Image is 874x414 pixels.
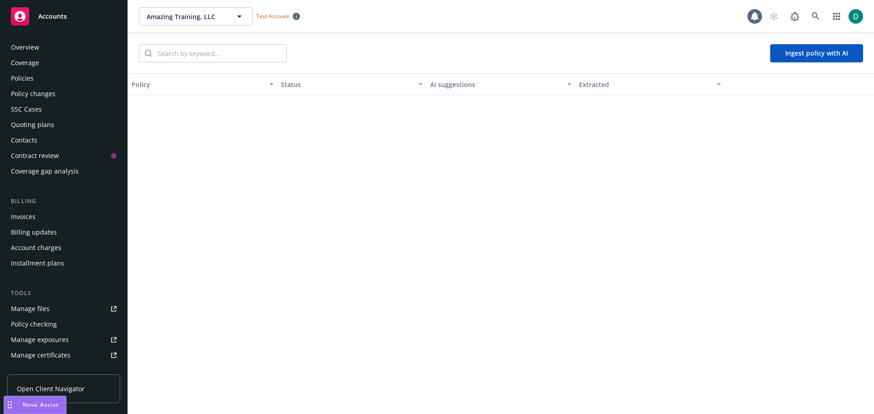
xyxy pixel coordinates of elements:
[11,40,39,55] div: Overview
[7,197,120,206] div: Billing
[152,45,286,62] input: Search by keyword...
[11,210,36,224] div: Invoices
[7,133,120,148] a: Contacts
[7,87,120,101] a: Policy changes
[430,80,562,89] div: AI suggestions
[7,40,120,55] a: Overview
[765,7,783,26] a: Start snowing
[11,133,37,148] div: Contacts
[11,332,69,347] div: Manage exposures
[38,13,67,20] span: Accounts
[427,73,576,95] button: AI suggestions
[7,118,120,132] a: Quoting plans
[17,384,85,394] span: Open Client Navigator
[807,7,825,26] a: Search
[7,302,120,316] a: Manage files
[849,9,863,24] img: photo
[11,56,39,70] div: Coverage
[147,12,225,21] span: Amazing Training, LLC
[7,71,120,86] a: Policies
[11,148,59,163] div: Contract review
[11,87,56,101] div: Policy changes
[11,102,42,117] div: SSC Cases
[7,332,120,347] a: Manage exposures
[828,7,846,26] a: Switch app
[281,80,413,89] div: Status
[11,118,54,132] div: Quoting plans
[7,102,120,117] a: SSC Cases
[11,71,34,86] div: Policies
[7,210,120,224] a: Invoices
[7,240,120,255] a: Account charges
[770,44,863,62] button: Ingest policy with AI
[4,396,15,414] div: Drag to move
[7,256,120,271] a: Installment plans
[256,12,289,20] span: Test Account
[7,148,120,163] a: Contract review
[145,50,152,57] svg: Search
[128,73,277,95] button: Policy
[11,348,71,363] div: Manage certificates
[786,7,804,26] a: Report a Bug
[7,56,120,70] a: Coverage
[7,164,120,179] a: Coverage gap analysis
[7,363,120,378] a: Manage claims
[11,317,57,332] div: Policy checking
[11,225,57,240] div: Billing updates
[11,256,64,271] div: Installment plans
[4,396,66,414] button: Nova Assist
[7,289,120,298] div: Tools
[575,73,725,95] button: Extracted
[7,225,120,240] a: Billing updates
[132,80,264,89] div: Policy
[579,80,711,89] div: Extracted
[23,401,59,409] span: Nova Assist
[11,240,61,255] div: Account charges
[11,363,57,378] div: Manage claims
[7,348,120,363] a: Manage certificates
[7,317,120,332] a: Policy checking
[11,164,79,179] div: Coverage gap analysis
[139,7,253,26] button: Amazing Training, LLC
[7,4,120,29] a: Accounts
[277,73,427,95] button: Status
[11,302,50,316] div: Manage files
[253,11,304,21] span: Test Account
